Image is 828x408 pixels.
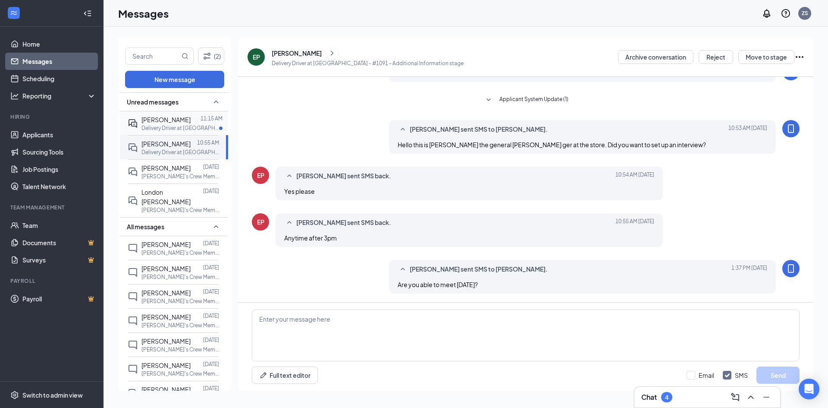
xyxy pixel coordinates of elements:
button: Move to stage [738,50,794,64]
svg: WorkstreamLogo [9,9,18,17]
p: [PERSON_NAME]'s Crew Member at [GEOGRAPHIC_DATA] - #1091 [141,370,219,377]
svg: MobileSms [786,263,796,274]
span: Are you able to meet [DATE]? [398,281,478,288]
svg: ChatInactive [128,340,138,350]
button: SmallChevronDownApplicant System Update (1) [483,95,568,105]
a: Scheduling [22,70,96,87]
div: EP [257,218,264,226]
svg: Settings [10,391,19,399]
span: Applicant System Update (1) [499,95,568,105]
svg: ChatInactive [128,316,138,326]
svg: DoubleChat [128,388,138,399]
button: Send [756,367,800,384]
input: Search [125,48,180,64]
svg: Analysis [10,92,19,100]
a: Applicants [22,126,96,143]
span: [DATE] 1:37 PM [731,264,767,275]
span: [PERSON_NAME] [141,116,191,123]
p: [PERSON_NAME]'s Crew Member at [GEOGRAPHIC_DATA] - #1091 [141,249,219,256]
p: [DATE] [203,385,219,392]
span: [PERSON_NAME] sent SMS back. [296,218,391,228]
svg: Pen [259,371,268,380]
a: Sourcing Tools [22,143,96,161]
div: EP [257,171,264,180]
span: [PERSON_NAME] sent SMS to [PERSON_NAME]. [410,124,548,135]
span: Yes please [284,187,315,195]
div: Team Management [10,204,94,211]
span: [PERSON_NAME] sent SMS to [PERSON_NAME]. [410,264,548,275]
span: [PERSON_NAME] [141,313,191,321]
p: [PERSON_NAME]'s Crew Member at [GEOGRAPHIC_DATA] - #1091 [141,173,219,180]
p: Delivery Driver at [GEOGRAPHIC_DATA] - #1091 [141,124,219,132]
svg: SmallChevronUp [284,171,295,181]
span: London [PERSON_NAME] [141,188,191,206]
svg: QuestionInfo [781,8,791,19]
button: Minimize [759,390,773,404]
svg: Minimize [761,392,772,402]
div: Switch to admin view [22,391,83,399]
p: [DATE] [203,240,219,247]
svg: SmallChevronDown [483,95,494,105]
svg: ChatInactive [128,364,138,374]
h3: Chat [641,392,657,402]
svg: Notifications [762,8,772,19]
span: Hello this is [PERSON_NAME] the general [PERSON_NAME] ger at the store. Did you want to set up an... [398,141,706,149]
p: 10:55 AM [197,139,219,146]
p: [DATE] [203,361,219,368]
span: [DATE] 10:55 AM [615,218,654,228]
svg: ChatInactive [128,267,138,278]
div: ZS [802,9,808,17]
p: [PERSON_NAME]'s Crew Member at [GEOGRAPHIC_DATA] - #1091 [141,297,219,305]
button: New message [125,71,224,88]
button: Full text editorPen [252,367,318,384]
svg: SmallChevronUp [398,264,408,275]
a: Messages [22,53,96,70]
div: Payroll [10,277,94,285]
svg: ChevronRight [328,48,336,58]
svg: Ellipses [794,52,805,62]
svg: Collapse [83,9,92,18]
a: Home [22,35,96,53]
svg: SmallChevronUp [211,221,221,232]
p: [DATE] [203,264,219,271]
button: ChevronUp [744,390,758,404]
p: [DATE] [203,288,219,295]
span: [PERSON_NAME] [141,289,191,297]
p: Delivery Driver at [GEOGRAPHIC_DATA] - #1091 - Additional Information stage [272,60,464,67]
svg: DoubleChat [128,196,138,206]
span: [PERSON_NAME] [141,265,191,272]
svg: SmallChevronUp [211,97,221,107]
button: ComposeMessage [728,390,742,404]
span: [PERSON_NAME] [141,386,191,393]
span: All messages [127,222,164,231]
button: Reject [699,50,733,64]
a: DocumentsCrown [22,234,96,251]
button: Archive conversation [618,50,693,64]
a: SurveysCrown [22,251,96,269]
span: Unread messages [127,98,179,106]
div: 4 [665,394,668,401]
svg: SmallChevronUp [284,218,295,228]
svg: Filter [202,51,212,61]
svg: MobileSms [786,123,796,134]
button: Filter (2) [198,47,224,65]
span: [PERSON_NAME] sent SMS back. [296,171,391,181]
div: Open Intercom Messenger [799,379,819,399]
span: [PERSON_NAME] [141,240,191,248]
svg: ChevronUp [746,392,756,402]
svg: ChatInactive [128,243,138,253]
div: [PERSON_NAME] [272,49,322,57]
p: [PERSON_NAME]'s Crew Member at [GEOGRAPHIC_DATA] - #1091 [141,206,219,214]
a: PayrollCrown [22,290,96,307]
svg: ActiveDoubleChat [128,118,138,129]
div: Reporting [22,92,97,100]
a: Talent Network [22,178,96,195]
span: [PERSON_NAME] [141,361,191,369]
h1: Messages [118,6,169,21]
p: [PERSON_NAME]'s Crew Member at [GEOGRAPHIC_DATA] - #1091 [141,273,219,281]
span: Anytime after 3pm [284,234,337,242]
div: EP [253,53,260,61]
p: [PERSON_NAME]'s Crew Member at [GEOGRAPHIC_DATA] - #1091 [141,322,219,329]
a: Job Postings [22,161,96,178]
svg: MagnifyingGlass [182,53,188,60]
